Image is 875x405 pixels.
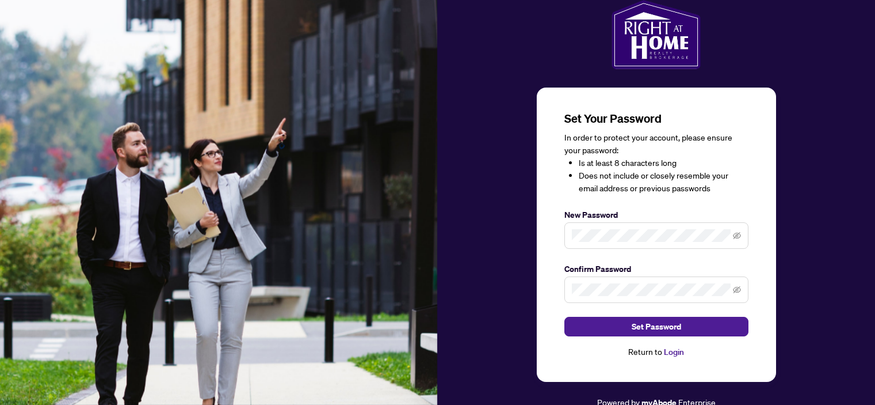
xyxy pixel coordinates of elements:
[564,131,748,195] div: In order to protect your account, please ensure your password:
[564,263,748,275] label: Confirm Password
[564,346,748,359] div: Return to
[579,157,748,169] li: Is at least 8 characters long
[632,317,681,336] span: Set Password
[564,317,748,336] button: Set Password
[664,347,684,357] a: Login
[733,286,741,294] span: eye-invisible
[579,169,748,195] li: Does not include or closely resemble your email address or previous passwords
[564,111,748,127] h3: Set Your Password
[733,232,741,240] span: eye-invisible
[564,209,748,221] label: New Password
